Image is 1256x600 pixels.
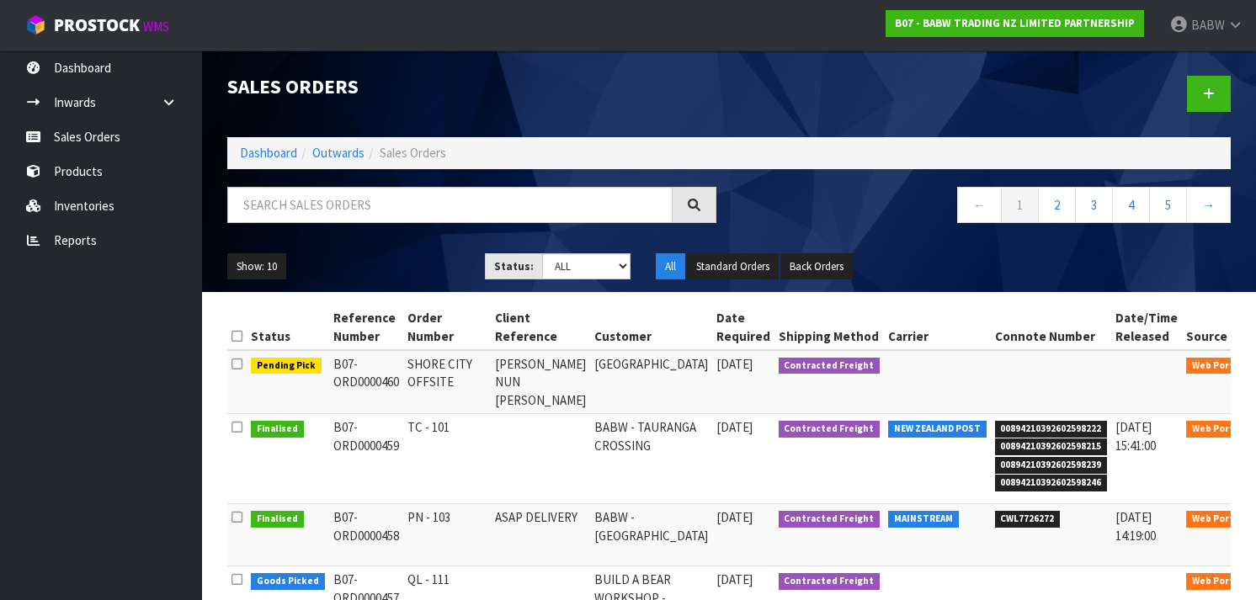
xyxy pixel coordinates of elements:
[1115,419,1156,453] span: [DATE] 15:41:00
[403,414,491,504] td: TC - 101
[779,511,881,528] span: Contracted Freight
[227,187,673,223] input: Search sales orders
[590,504,712,566] td: BABW - [GEOGRAPHIC_DATA]
[590,350,712,414] td: [GEOGRAPHIC_DATA]
[712,305,774,350] th: Date Required
[1149,187,1187,223] a: 5
[1191,17,1225,33] span: BABW
[251,573,325,590] span: Goods Picked
[774,305,885,350] th: Shipping Method
[329,350,403,414] td: B07-ORD0000460
[403,305,491,350] th: Order Number
[716,509,753,525] span: [DATE]
[491,350,590,414] td: [PERSON_NAME] NUN [PERSON_NAME]
[143,19,169,35] small: WMS
[888,511,959,528] span: MAINSTREAM
[403,350,491,414] td: SHORE CITY OFFSITE
[247,305,329,350] th: Status
[995,475,1108,491] span: 00894210392602598246
[888,421,987,438] span: NEW ZEALAND POST
[884,305,991,350] th: Carrier
[329,414,403,504] td: B07-ORD0000459
[491,504,590,566] td: ASAP DELIVERY
[895,16,1135,30] strong: B07 - BABW TRADING NZ LIMITED PARTNERSHIP
[227,253,286,280] button: Show: 10
[251,421,304,438] span: Finalised
[1186,187,1231,223] a: →
[1115,509,1156,543] span: [DATE] 14:19:00
[995,421,1108,438] span: 00894210392602598222
[656,253,685,280] button: All
[779,358,881,374] span: Contracted Freight
[240,145,297,161] a: Dashboard
[491,305,590,350] th: Client Reference
[1112,187,1150,223] a: 4
[716,356,753,372] span: [DATE]
[1186,573,1248,590] span: Web Portal
[687,253,779,280] button: Standard Orders
[716,419,753,435] span: [DATE]
[590,414,712,504] td: BABW - TAURANGA CROSSING
[329,504,403,566] td: B07-ORD0000458
[991,305,1112,350] th: Connote Number
[1186,358,1248,374] span: Web Portal
[590,305,712,350] th: Customer
[403,504,491,566] td: PN - 103
[780,253,853,280] button: Back Orders
[1001,187,1039,223] a: 1
[227,76,716,98] h1: Sales Orders
[1186,421,1248,438] span: Web Portal
[957,187,1002,223] a: ←
[995,438,1108,455] span: 00894210392602598215
[779,573,881,590] span: Contracted Freight
[1186,511,1248,528] span: Web Portal
[25,14,46,35] img: cube-alt.png
[995,457,1108,474] span: 00894210392602598239
[1111,305,1182,350] th: Date/Time Released
[779,421,881,438] span: Contracted Freight
[742,187,1231,228] nav: Page navigation
[1038,187,1076,223] a: 2
[312,145,365,161] a: Outwards
[251,358,322,374] span: Pending Pick
[1182,305,1253,350] th: Source
[1075,187,1113,223] a: 3
[329,305,403,350] th: Reference Number
[251,511,304,528] span: Finalised
[995,511,1061,528] span: CWL7726272
[54,14,140,36] span: ProStock
[494,259,534,273] strong: Status:
[716,571,753,587] span: [DATE]
[380,145,446,161] span: Sales Orders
